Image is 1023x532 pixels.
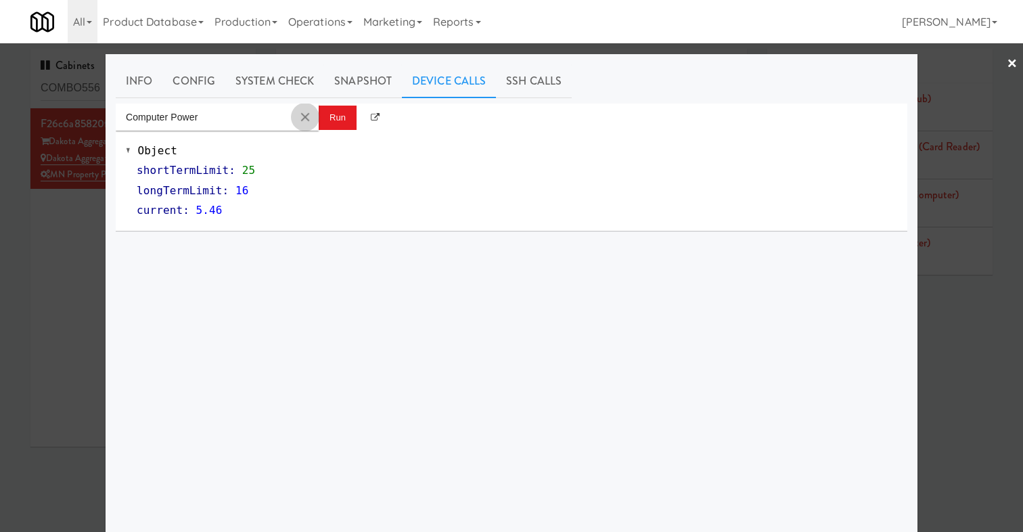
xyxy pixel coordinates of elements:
a: Snapshot [324,64,402,98]
span: Object [138,144,177,157]
span: : [229,164,235,177]
span: longTermLimit [137,184,223,197]
a: System Check [225,64,324,98]
span: shortTermLimit [137,164,229,177]
a: Device Calls [402,64,496,98]
span: : [223,184,229,197]
img: Micromart [30,10,54,34]
span: 25 [242,164,255,177]
a: Info [116,64,162,98]
button: Run [319,106,357,130]
span: : [183,204,189,217]
span: 5.46 [196,204,223,217]
a: × [1007,43,1018,85]
a: Config [162,64,225,98]
button: Clear Input [295,107,315,127]
span: current [137,204,183,217]
span: 16 [235,184,248,197]
a: SSH Calls [496,64,572,98]
input: Enter api call... [116,104,292,131]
